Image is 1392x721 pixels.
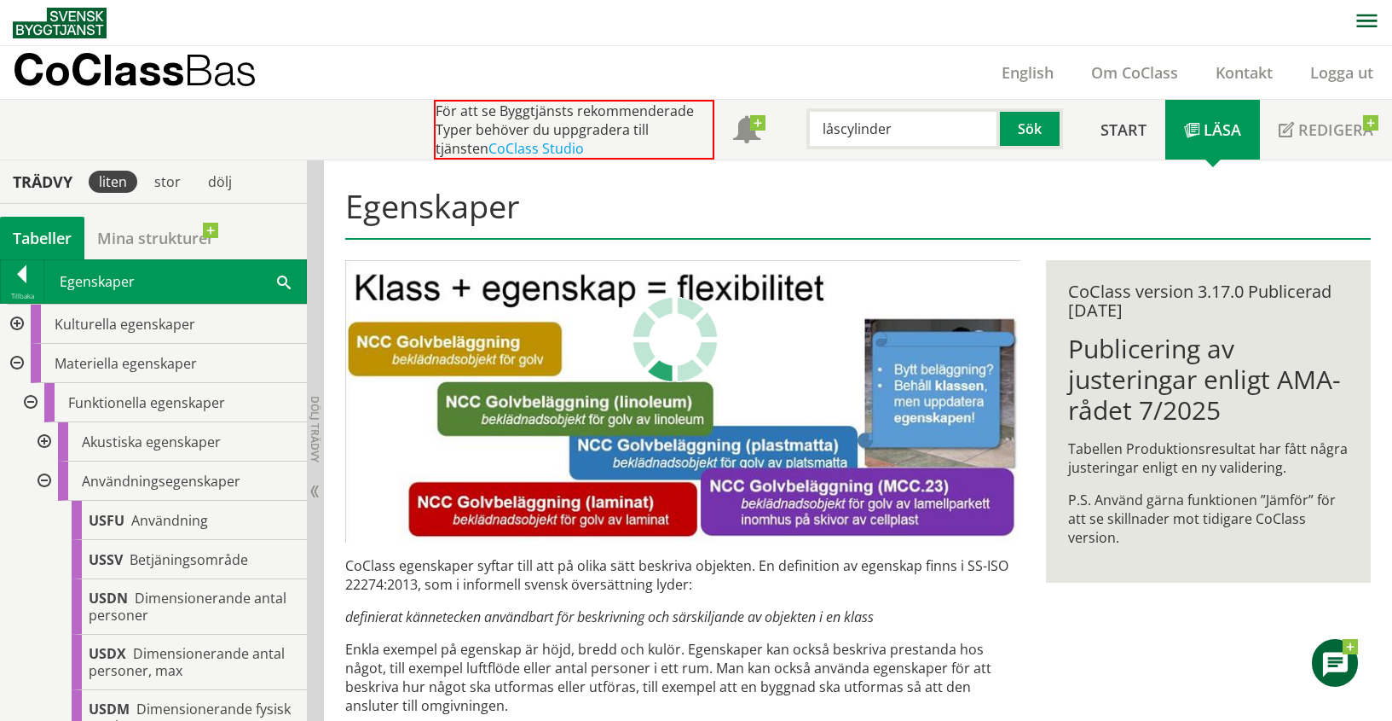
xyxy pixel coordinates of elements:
[130,550,248,569] span: Betjäningsområde
[1000,108,1063,149] button: Sök
[82,472,240,491] span: Användningsegenskaper
[13,46,293,99] a: CoClassBas
[345,608,874,626] em: definierat kännetecken användbart för beskrivning och särskiljande av objekten i en klass
[131,511,208,530] span: Användning
[13,8,107,38] img: Svensk Byggtjänst
[89,700,130,718] span: USDM
[89,589,128,608] span: USDN
[345,556,1020,594] p: CoClass egenskaper syftar till att på olika sätt beskriva objekten. En definition av egenskap fin...
[1197,62,1291,83] a: Kontakt
[198,171,242,193] div: dölj
[89,171,137,193] div: liten
[1068,334,1349,426] h1: Publicering av justeringar enligt AMA-rådet 7/2025
[1068,282,1349,320] div: CoClass version 3.17.0 Publicerad [DATE]
[55,354,197,373] span: Materiella egenskaper
[345,187,1371,240] h1: Egenskaper
[1260,100,1392,160] a: Redigera
[733,118,760,145] span: Notifikationer
[1298,119,1373,140] span: Redigera
[632,297,718,382] img: Laddar
[89,511,124,530] span: USFU
[434,100,714,160] div: För att se Byggtjänsts rekommenderade Typer behöver du uppgradera till tjänsten
[89,644,126,663] span: USDX
[983,62,1072,83] a: English
[1204,119,1241,140] span: Läsa
[345,260,1020,543] img: bild-till-egenskaper.JPG
[1165,100,1260,160] a: Läsa
[82,433,221,451] span: Akustiska egenskaper
[144,171,191,193] div: stor
[89,644,285,680] span: Dimensionerande antal personer, max
[68,393,225,412] span: Funktionella egenskaper
[184,44,257,95] span: Bas
[84,217,227,259] a: Mina strukturer
[488,139,584,158] a: CoClass Studio
[1100,119,1147,140] span: Start
[44,260,306,303] div: Egenskaper
[1068,491,1349,547] p: P.S. Använd gärna funktionen ”Jämför” för att se skillnader mot tidigare CoClass version.
[89,589,286,625] span: Dimensionerande antal personer
[277,272,291,290] span: Sök i tabellen
[89,550,123,569] span: USSV
[806,108,1000,149] input: Sök
[345,640,1020,715] p: Enkla exempel på egenskap är höjd, bredd och kulör. Egenskaper kan också beskriva prestanda hos n...
[3,172,82,191] div: Trädvy
[1082,100,1165,160] a: Start
[13,60,257,79] p: CoClass
[55,315,195,334] span: Kulturella egenskaper
[1072,62,1197,83] a: Om CoClass
[1,289,43,303] div: Tillbaka
[1291,62,1392,83] a: Logga ut
[1068,439,1349,477] p: Tabellen Produktionsresultat har fått några justeringar enligt en ny validering.
[308,396,322,462] span: Dölj trädvy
